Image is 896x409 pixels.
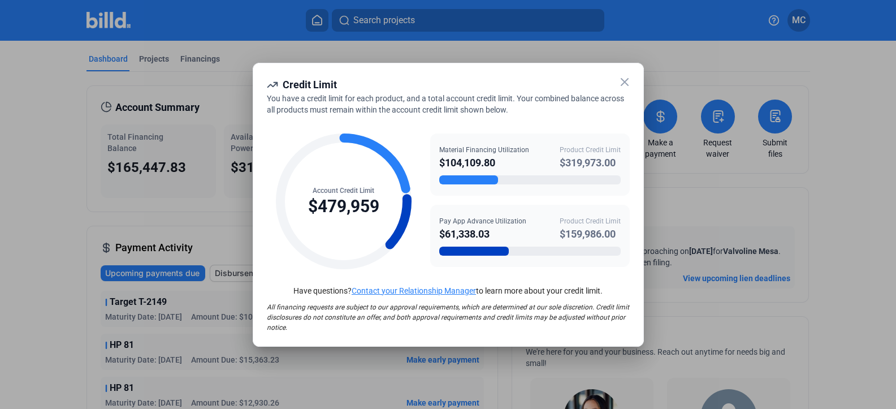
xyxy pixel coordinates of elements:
[267,94,624,114] span: You have a credit limit for each product, and a total account credit limit. Your combined balance...
[308,186,379,196] div: Account Credit Limit
[439,226,526,242] div: $61,338.03
[293,286,603,295] span: Have questions? to learn more about your credit limit.
[439,145,529,155] div: Material Financing Utilization
[560,216,621,226] div: Product Credit Limit
[352,286,476,295] a: Contact your Relationship Manager
[560,226,621,242] div: $159,986.00
[267,303,629,331] span: All financing requests are subject to our approval requirements, which are determined at our sole...
[560,155,621,171] div: $319,973.00
[439,155,529,171] div: $104,109.80
[560,145,621,155] div: Product Credit Limit
[439,216,526,226] div: Pay App Advance Utilization
[308,196,379,217] div: $479,959
[283,79,337,91] span: Credit Limit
